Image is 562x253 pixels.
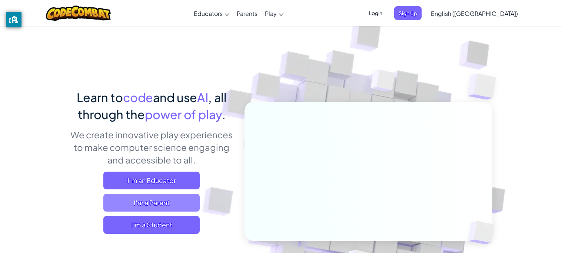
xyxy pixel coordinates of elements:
span: AI [197,90,208,105]
a: Parents [233,3,261,23]
img: Overlap cubes [356,55,410,110]
button: privacy banner [6,12,21,27]
span: English ([GEOGRAPHIC_DATA]) [431,10,518,17]
img: Overlap cubes [453,55,517,118]
span: code [123,90,153,105]
span: Play [265,10,277,17]
a: Educators [190,3,233,23]
span: Learn to [77,90,123,105]
a: I'm an Educator [103,172,200,189]
button: Login [365,6,387,20]
p: We create innovative play experiences to make computer science engaging and accessible to all. [70,128,233,166]
a: I'm a Parent [103,194,200,212]
button: Sign Up [394,6,422,20]
button: I'm a Student [103,216,200,234]
span: power of play [145,107,222,122]
img: CodeCombat logo [46,6,111,21]
span: . [222,107,226,122]
a: Play [261,3,287,23]
a: English ([GEOGRAPHIC_DATA]) [427,3,522,23]
span: Educators [194,10,223,17]
span: and use [153,90,197,105]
